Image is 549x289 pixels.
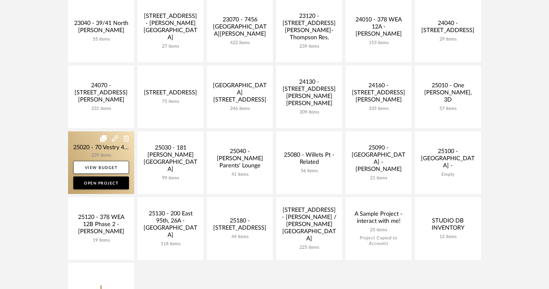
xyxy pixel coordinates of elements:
div: 231 items [73,106,129,112]
div: 24130 - [STREET_ADDRESS][PERSON_NAME][PERSON_NAME] [281,78,337,110]
div: 25080 - Willets Pt - Related [281,151,337,168]
div: 24010 - 378 WEA 12A - [PERSON_NAME] [351,16,406,40]
div: 55 items [73,37,129,42]
div: 23040 - 39/41 North [PERSON_NAME] [73,20,129,37]
div: 19 items [73,238,129,243]
div: 153 items [351,40,406,46]
div: 27 items [143,44,198,49]
a: View Budget [73,161,129,174]
div: 25120 - 378 WEA 12B Phase 2 - [PERSON_NAME] [73,214,129,238]
div: [STREET_ADDRESS] - [PERSON_NAME][GEOGRAPHIC_DATA] [143,13,198,44]
div: 12 items [420,234,476,240]
div: 118 items [143,241,198,247]
div: 25040 - [PERSON_NAME] Parents' Lounge [212,148,268,172]
div: 57 items [420,106,476,112]
div: 25180 - [STREET_ADDRESS] [212,217,268,234]
div: 99 items [143,175,198,181]
div: 25010 - One [PERSON_NAME], 3D [420,82,476,106]
div: Empty [420,172,476,177]
div: 75 items [143,99,198,104]
div: 23070 - 7456 [GEOGRAPHIC_DATA][PERSON_NAME] [212,16,268,40]
div: 23120 - [STREET_ADDRESS][PERSON_NAME]-Thompson Res. [281,13,337,44]
div: 225 items [281,245,337,250]
div: 24070 - [STREET_ADDRESS][PERSON_NAME] [73,82,129,106]
div: Project Copied to Accounts [351,235,406,247]
div: 44 items [212,234,268,240]
div: 239 items [281,44,337,49]
div: 25030 - 181 [PERSON_NAME][GEOGRAPHIC_DATA] [143,144,198,175]
div: 309 items [281,110,337,115]
div: 24160 - [STREET_ADDRESS][PERSON_NAME] [351,82,406,106]
div: 29 items [420,37,476,42]
div: 25100 - [GEOGRAPHIC_DATA] - [420,148,476,172]
a: Open Project [73,176,129,189]
div: [STREET_ADDRESS] [143,89,198,99]
div: STUDIO DB INVENTORY [420,217,476,234]
div: A Sample Project - interact with me! [351,211,406,227]
div: 21 items [351,175,406,181]
div: 246 items [212,106,268,112]
div: 25090 - [GEOGRAPHIC_DATA] - [PERSON_NAME] [351,144,406,175]
div: 24040 - [STREET_ADDRESS] [420,20,476,37]
div: 25130 - 200 East 95th, 26A - [GEOGRAPHIC_DATA] [143,210,198,241]
div: 56 items [281,168,337,174]
div: 25 items [351,227,406,233]
div: 41 items [212,172,268,177]
div: 335 items [351,106,406,112]
div: 422 items [212,40,268,46]
div: [GEOGRAPHIC_DATA][STREET_ADDRESS] [212,82,268,106]
div: [STREET_ADDRESS] - [PERSON_NAME] / [PERSON_NAME][GEOGRAPHIC_DATA] [281,207,337,245]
